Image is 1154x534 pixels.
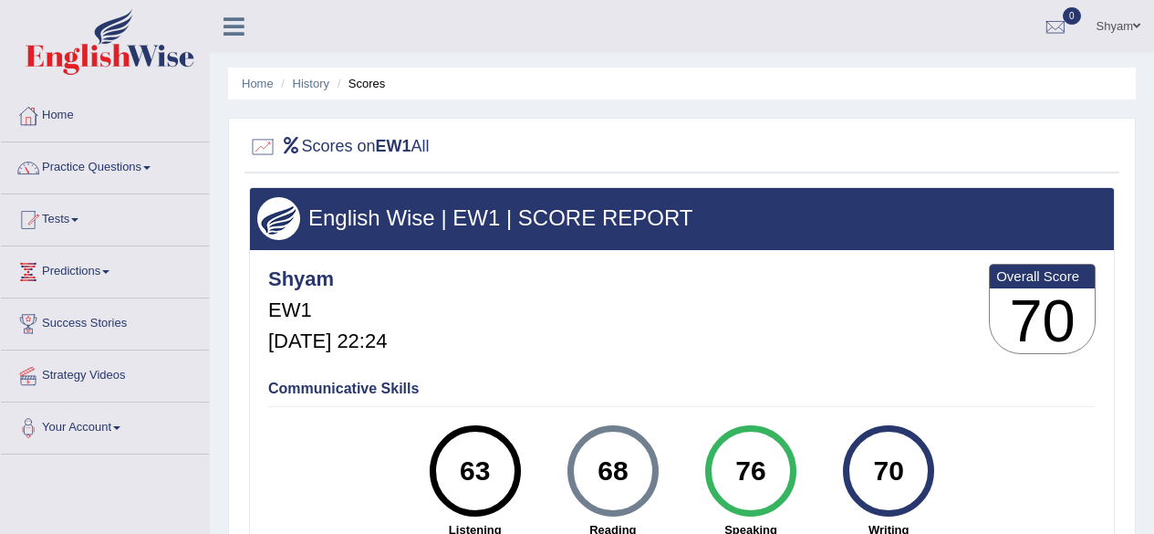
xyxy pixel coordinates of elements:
[1063,7,1081,25] span: 0
[257,206,1107,230] h3: English Wise | EW1 | SCORE REPORT
[990,288,1095,354] h3: 70
[1,351,209,396] a: Strategy Videos
[333,75,386,92] li: Scores
[1,403,209,448] a: Your Account
[1,194,209,240] a: Tests
[268,299,387,321] h5: EW1
[293,77,329,90] a: History
[249,133,430,161] h2: Scores on All
[376,137,411,155] b: EW1
[257,197,300,240] img: wings.png
[856,433,922,509] div: 70
[1,246,209,292] a: Predictions
[996,268,1088,284] b: Overall Score
[1,298,209,344] a: Success Stories
[1,142,209,188] a: Practice Questions
[242,77,274,90] a: Home
[268,268,387,290] h4: Shyam
[442,433,508,509] div: 63
[1,90,209,136] a: Home
[268,330,387,352] h5: [DATE] 22:24
[717,433,784,509] div: 76
[579,433,646,509] div: 68
[268,381,1096,397] h4: Communicative Skills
